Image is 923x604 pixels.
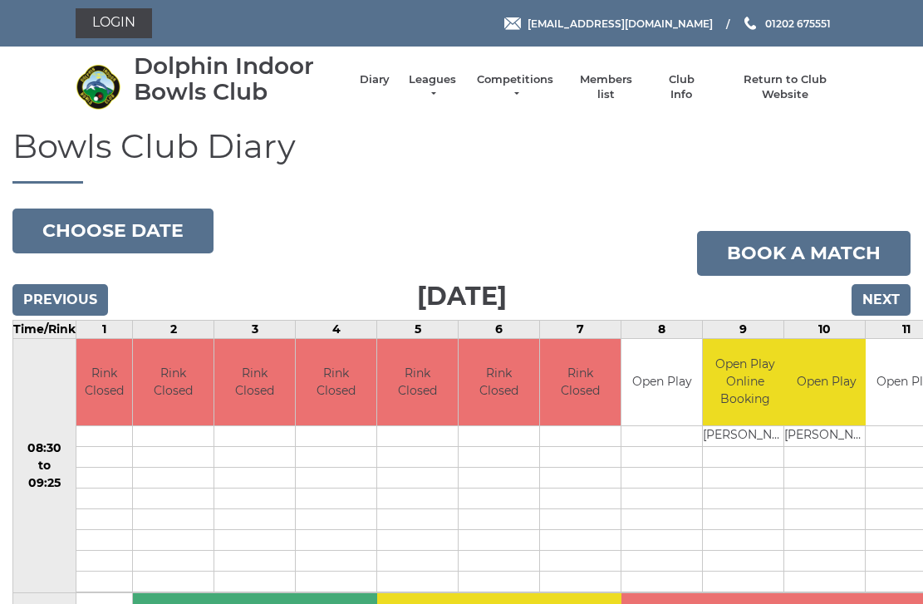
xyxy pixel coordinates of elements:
h1: Bowls Club Diary [12,128,911,184]
td: 1 [76,320,133,338]
td: 7 [540,320,621,338]
td: Rink Closed [76,339,132,426]
td: Rink Closed [296,339,376,426]
img: Dolphin Indoor Bowls Club [76,64,121,110]
td: Rink Closed [540,339,621,426]
input: Previous [12,284,108,316]
a: Email [EMAIL_ADDRESS][DOMAIN_NAME] [504,16,713,32]
td: 6 [459,320,540,338]
a: Leagues [406,72,459,102]
td: 5 [377,320,459,338]
input: Next [852,284,911,316]
span: 01202 675551 [765,17,831,29]
td: Open Play Online Booking [703,339,787,426]
td: [PERSON_NAME] [784,426,868,447]
a: Club Info [657,72,705,102]
td: 4 [296,320,377,338]
a: Login [76,8,152,38]
td: Rink Closed [459,339,539,426]
td: [PERSON_NAME] [703,426,787,447]
img: Email [504,17,521,30]
td: Rink Closed [214,339,295,426]
div: Dolphin Indoor Bowls Club [134,53,343,105]
td: 8 [621,320,703,338]
img: Phone us [744,17,756,30]
a: Members list [572,72,641,102]
td: Rink Closed [377,339,458,426]
td: 3 [214,320,296,338]
button: Choose date [12,209,214,253]
td: Time/Rink [13,320,76,338]
span: [EMAIL_ADDRESS][DOMAIN_NAME] [528,17,713,29]
td: Open Play [621,339,702,426]
td: Open Play [784,339,868,426]
td: 10 [784,320,866,338]
td: Rink Closed [133,339,214,426]
a: Diary [360,72,390,87]
a: Phone us 01202 675551 [742,16,831,32]
a: Return to Club Website [722,72,847,102]
a: Book a match [697,231,911,276]
a: Competitions [475,72,555,102]
td: 2 [133,320,214,338]
td: 9 [703,320,784,338]
td: 08:30 to 09:25 [13,338,76,593]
